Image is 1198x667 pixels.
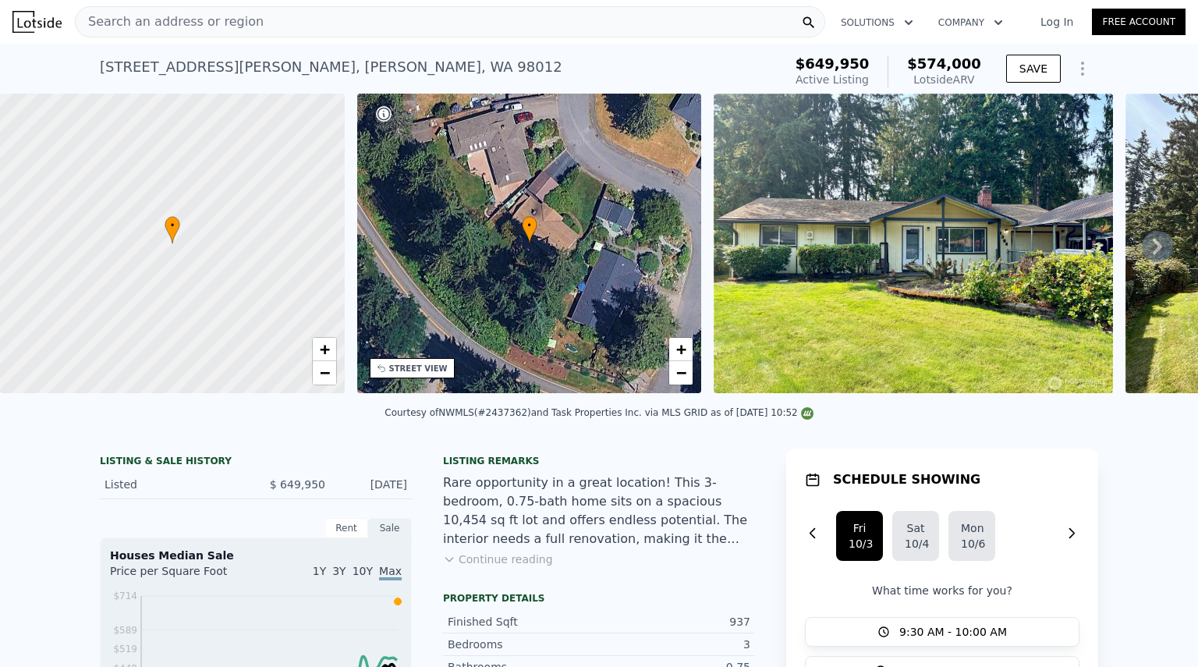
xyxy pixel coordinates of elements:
div: Property details [443,592,755,605]
div: • [522,216,537,243]
tspan: $519 [113,644,137,655]
span: Active Listing [796,73,869,86]
div: Fri [849,520,870,536]
a: Zoom in [313,338,336,361]
div: Rent [324,518,368,538]
div: Listed [105,477,243,492]
span: + [319,339,329,359]
img: Lotside [12,11,62,33]
img: NWMLS Logo [801,407,813,420]
a: Log In [1022,14,1092,30]
div: [STREET_ADDRESS][PERSON_NAME] , [PERSON_NAME] , WA 98012 [100,56,562,78]
tspan: $714 [113,591,137,601]
span: Search an address or region [76,12,264,31]
button: Show Options [1067,53,1098,84]
div: Sat [905,520,927,536]
a: Zoom out [313,361,336,385]
button: 9:30 AM - 10:00 AM [805,617,1079,647]
div: 937 [599,614,750,630]
button: Sat10/4 [892,511,939,561]
img: Sale: 169770779 Parcel: 103824570 [714,94,1113,393]
div: Mon [961,520,983,536]
div: Houses Median Sale [110,548,402,563]
div: • [165,216,180,243]
span: • [522,218,537,232]
h1: SCHEDULE SHOWING [833,470,980,489]
span: + [676,339,686,359]
div: LISTING & SALE HISTORY [100,455,412,470]
tspan: $589 [113,625,137,636]
div: Lotside ARV [907,72,981,87]
span: − [676,363,686,382]
div: Rare opportunity in a great location! This 3-bedroom, 0.75-bath home sits on a spacious 10,454 sq... [443,474,755,548]
span: $649,950 [796,55,870,72]
p: What time works for you? [805,583,1079,598]
span: $ 649,950 [270,478,325,491]
a: Free Account [1092,9,1186,35]
button: SAVE [1006,55,1061,83]
div: Bedrooms [448,637,599,652]
span: 1Y [313,565,326,577]
button: Continue reading [443,552,553,567]
span: • [165,218,180,232]
div: [DATE] [338,477,407,492]
span: Max [379,565,402,580]
div: 10/4 [905,536,927,552]
div: Listing remarks [443,455,755,467]
div: STREET VIEW [389,363,448,374]
button: Solutions [828,9,926,37]
button: Fri10/3 [836,511,883,561]
a: Zoom in [669,338,693,361]
div: 3 [599,637,750,652]
div: Finished Sqft [448,614,599,630]
span: $574,000 [907,55,981,72]
span: 3Y [332,565,346,577]
span: − [319,363,329,382]
button: Mon10/6 [948,511,995,561]
a: Zoom out [669,361,693,385]
div: 10/3 [849,536,870,552]
div: Price per Square Foot [110,563,256,588]
span: 10Y [353,565,373,577]
span: 9:30 AM - 10:00 AM [899,624,1007,640]
div: Courtesy of NWMLS (#2437362) and Task Properties Inc. via MLS GRID as of [DATE] 10:52 [385,407,813,418]
button: Company [926,9,1015,37]
div: 10/6 [961,536,983,552]
div: Sale [368,518,412,538]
